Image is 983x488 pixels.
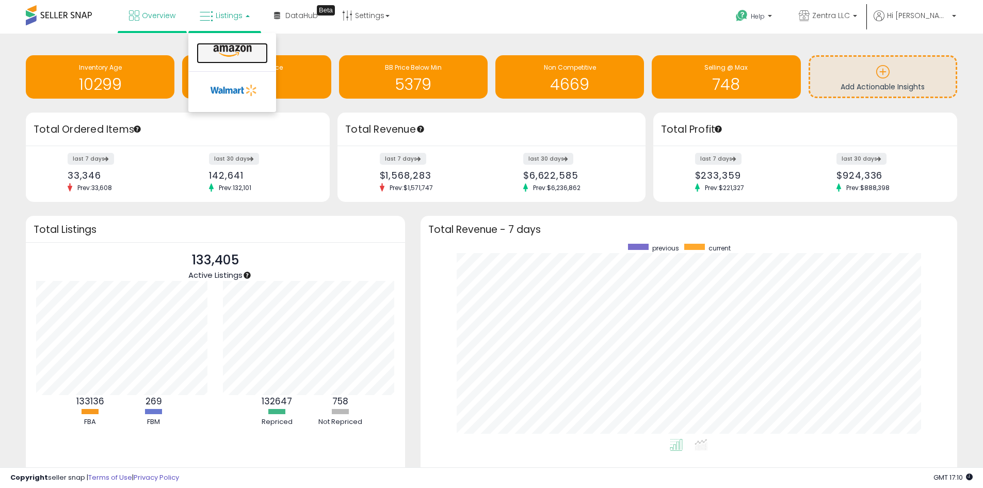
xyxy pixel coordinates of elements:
span: Prev: 132,101 [214,183,256,192]
a: Inventory Age 10299 [26,55,174,99]
div: Repriced [246,417,308,427]
span: Prev: $1,571,747 [384,183,438,192]
span: Prev: $221,327 [700,183,749,192]
span: Overview [142,10,175,21]
div: $6,622,585 [523,170,627,181]
div: FBA [59,417,121,427]
a: BB Price Below Min 5379 [339,55,488,99]
label: last 7 days [68,153,114,165]
h3: Total Revenue - 7 days [428,226,949,233]
div: $1,568,283 [380,170,484,181]
span: Zentra LLC [812,10,850,21]
h3: Total Profit [661,122,949,137]
span: BB Price Below Min [385,63,442,72]
h3: Total Listings [34,226,397,233]
div: FBM [123,417,185,427]
span: 2025-09-8 17:10 GMT [933,473,973,482]
h3: Total Revenue [345,122,638,137]
a: Privacy Policy [134,473,179,482]
div: Tooltip anchor [243,271,252,280]
span: Inventory Age [79,63,122,72]
b: 132647 [262,395,292,407]
span: Prev: $888,398 [841,183,895,192]
div: seller snap | | [10,473,179,483]
div: Tooltip anchor [416,124,425,134]
div: Tooltip anchor [133,124,142,134]
span: Needs to Reprice [231,63,283,72]
b: 133136 [76,395,104,407]
span: Prev: $6,236,862 [528,183,586,192]
p: 133,405 [188,250,243,270]
b: 269 [146,395,162,407]
label: last 7 days [695,153,742,165]
h1: 10299 [31,76,169,93]
label: last 30 days [209,153,259,165]
span: DataHub [285,10,318,21]
a: Non Competitive 4669 [495,55,644,99]
h1: 4669 [501,76,639,93]
span: Prev: 33,608 [72,183,117,192]
a: Needs to Reprice 19128 [182,55,331,99]
div: 33,346 [68,170,170,181]
label: last 30 days [836,153,887,165]
div: $233,359 [695,170,798,181]
i: Get Help [735,9,748,22]
h1: 5379 [344,76,482,93]
span: current [708,244,731,253]
span: previous [652,244,679,253]
h1: 748 [657,76,795,93]
strong: Copyright [10,473,48,482]
h3: Total Ordered Items [34,122,322,137]
span: Selling @ Max [704,63,748,72]
div: 142,641 [209,170,312,181]
span: Active Listings [188,270,243,280]
div: Not Repriced [310,417,372,427]
a: Help [728,2,782,34]
b: 758 [332,395,348,407]
span: Hi [PERSON_NAME] [887,10,949,21]
span: Help [751,12,765,21]
div: $924,336 [836,170,939,181]
a: Add Actionable Insights [810,57,956,97]
h1: 19128 [187,76,326,93]
span: Non Competitive [544,63,596,72]
label: last 7 days [380,153,426,165]
a: Selling @ Max 748 [652,55,800,99]
label: last 30 days [523,153,573,165]
div: Tooltip anchor [714,124,723,134]
div: Tooltip anchor [317,5,335,15]
a: Terms of Use [88,473,132,482]
span: Listings [216,10,243,21]
a: Hi [PERSON_NAME] [874,10,956,34]
span: Add Actionable Insights [841,82,925,92]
